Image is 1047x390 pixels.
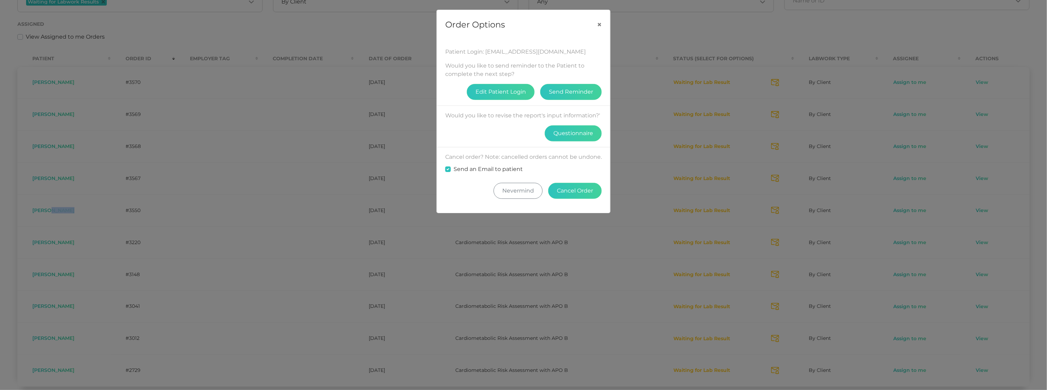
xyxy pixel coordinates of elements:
div: Would you like to send reminder to the Patient to complete the next step? Would you like to revis... [437,39,610,213]
h5: Order Options [445,18,505,31]
div: Patient Login: [EMAIL_ADDRESS][DOMAIN_NAME] [445,48,602,56]
button: Questionnaire [545,125,602,141]
button: Close [589,10,610,39]
button: Nevermind [494,183,543,199]
button: Cancel Order [548,183,602,199]
button: Send Reminder [540,84,602,100]
button: Edit Patient Login [467,84,535,100]
label: Send an Email to patient [454,165,523,173]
